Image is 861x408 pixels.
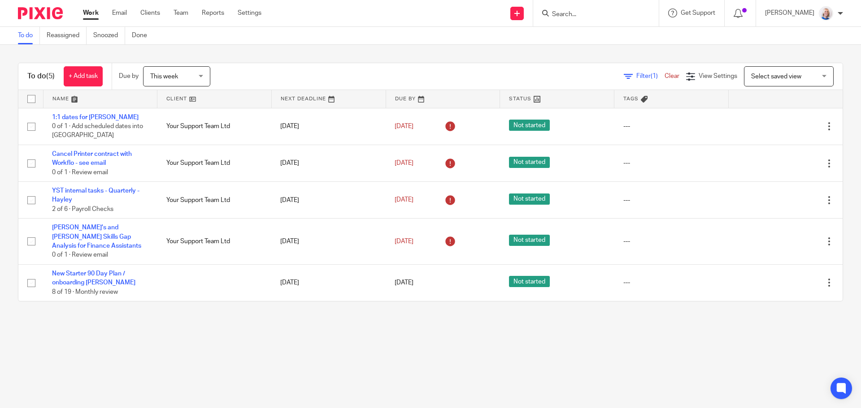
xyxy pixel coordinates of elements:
span: (5) [46,73,55,80]
p: [PERSON_NAME] [765,9,814,17]
a: Clients [140,9,160,17]
span: Tags [623,96,639,101]
span: Not started [509,157,550,168]
span: 0 of 1 · Review email [52,169,108,176]
span: Not started [509,276,550,287]
span: Get Support [681,10,715,16]
div: --- [623,122,720,131]
td: [DATE] [271,108,386,145]
span: View Settings [699,73,737,79]
img: Low%20Res%20-%20Your%20Support%20Team%20-5.jpg [819,6,833,21]
span: Not started [509,120,550,131]
p: Due by [119,72,139,81]
div: --- [623,278,720,287]
span: Filter [636,73,665,79]
a: YST internal tasks - Quarterly - Hayley [52,188,139,203]
a: Done [132,27,154,44]
a: New Starter 90 Day Plan / onboarding [PERSON_NAME] [52,271,135,286]
span: Select saved view [751,73,801,80]
span: 0 of 1 · Review email [52,252,108,258]
span: 0 of 1 · Add scheduled dates into [GEOGRAPHIC_DATA] [52,123,143,139]
td: [DATE] [271,264,386,301]
a: [PERSON_NAME]'s and [PERSON_NAME] Skills Gap Analysis for Finance Assistants [52,224,141,249]
td: Your Support Team Ltd [157,219,272,265]
div: --- [623,237,720,246]
td: Your Support Team Ltd [157,108,272,145]
a: Snoozed [93,27,125,44]
a: Work [83,9,99,17]
span: [DATE] [395,238,413,245]
span: [DATE] [395,160,413,166]
td: [DATE] [271,145,386,181]
a: To do [18,27,40,44]
a: Team [174,9,188,17]
div: --- [623,196,720,205]
span: Not started [509,235,550,246]
span: Not started [509,193,550,205]
td: [DATE] [271,219,386,265]
a: Clear [665,73,679,79]
div: --- [623,159,720,167]
a: + Add task [64,66,103,86]
td: Your Support Team Ltd [157,145,272,181]
span: (1) [651,73,658,79]
span: [DATE] [395,279,413,286]
span: [DATE] [395,197,413,203]
a: Reports [202,9,224,17]
td: Your Support Team Ltd [157,182,272,219]
a: Cancel Printer contract with Workflo - see email [52,151,132,166]
img: Pixie [18,7,63,19]
span: 2 of 6 · Payroll Checks [52,206,113,212]
td: [DATE] [271,182,386,219]
h1: To do [27,72,55,81]
span: [DATE] [395,123,413,129]
a: Reassigned [47,27,87,44]
a: 1:1 dates for [PERSON_NAME] [52,114,139,120]
a: Settings [238,9,261,17]
span: This week [150,73,178,80]
a: Email [112,9,127,17]
span: 8 of 19 · Monthly review [52,289,118,295]
input: Search [551,11,632,19]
